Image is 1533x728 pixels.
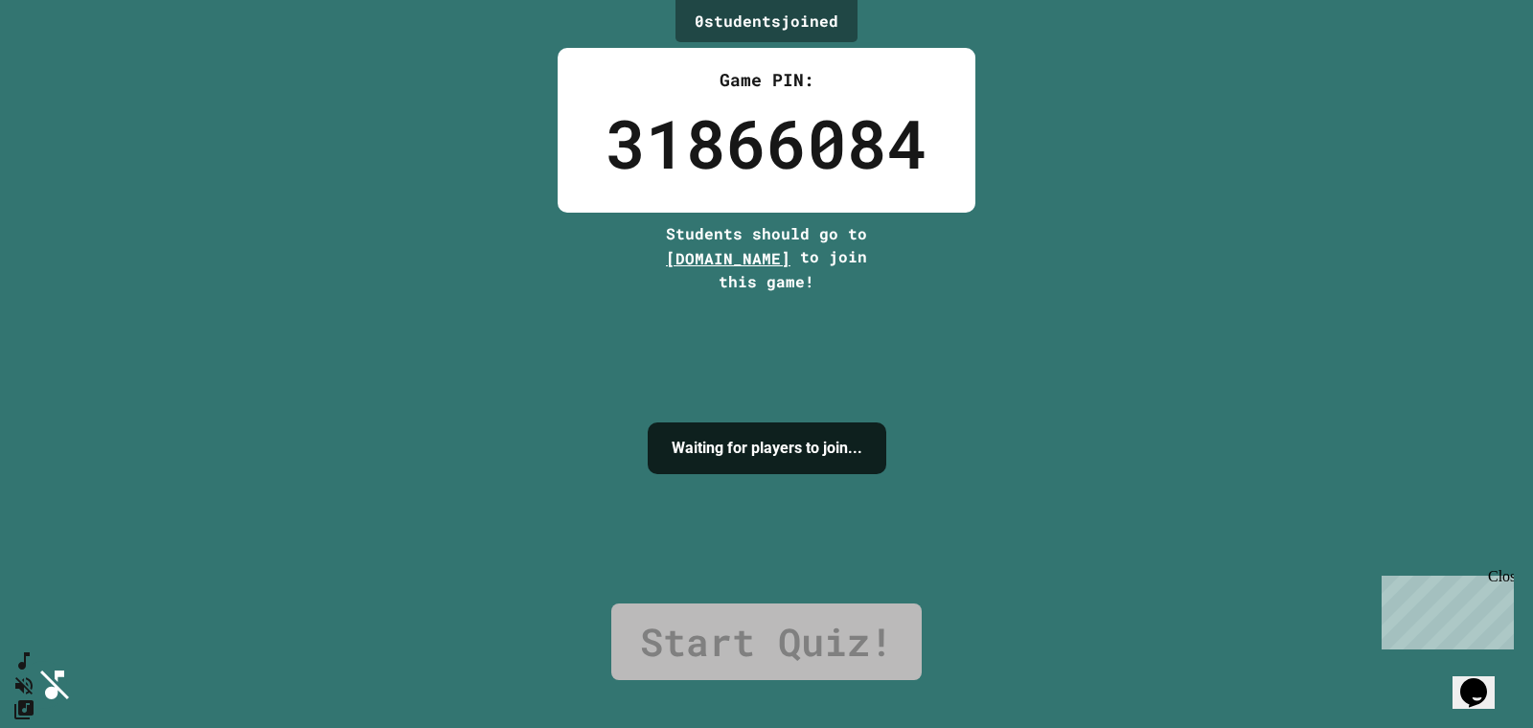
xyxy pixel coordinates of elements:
[647,222,886,293] div: Students should go to to join this game!
[8,8,132,122] div: Chat with us now!Close
[666,248,790,268] span: [DOMAIN_NAME]
[1374,568,1514,649] iframe: chat widget
[12,697,35,721] button: Change Music
[672,437,862,460] h4: Waiting for players to join...
[606,67,927,93] div: Game PIN:
[12,673,35,697] button: Unmute music
[611,603,922,680] a: Start Quiz!
[12,649,35,673] button: SpeedDial basic example
[1453,651,1514,709] iframe: chat widget
[606,93,927,193] div: 31866084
